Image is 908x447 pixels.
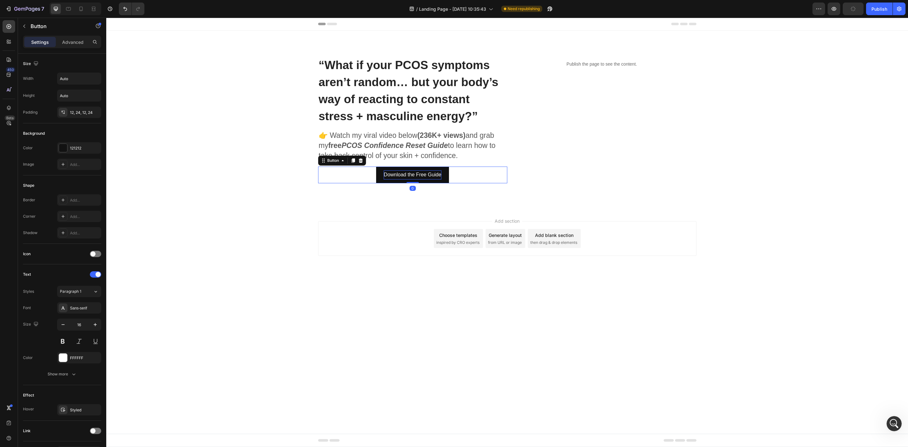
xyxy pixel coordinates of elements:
div: Add... [70,230,100,236]
strong: free [222,124,235,132]
div: Shadow [23,230,38,236]
button: <p>Download the Free Guide</p> [270,149,342,166]
p: 7 [41,5,44,13]
div: Size [23,60,40,68]
p: ⁠⁠⁠⁠⁠⁠⁠ [212,39,400,107]
div: Add blank section [429,214,467,221]
div: 121212 [70,145,100,151]
span: Add section [386,200,416,207]
div: Effect [23,392,34,398]
div: Padding [23,109,38,115]
div: 0 [303,168,310,173]
h2: Rich Text Editor. Editing area: main [212,38,401,108]
div: Rich Text Editor. Editing area: main [212,113,401,144]
strong: (236K+ views) [311,114,359,122]
div: Generate layout [382,214,416,221]
input: Auto [57,90,101,101]
span: / [416,6,418,12]
div: Styled [70,407,100,413]
div: Size [23,320,40,329]
span: then drag & drop elements [424,222,471,228]
div: Styles [23,289,34,294]
span: 👉 Watch my viral video below and grab my to learn how to take back control of your skin + confide... [212,114,389,142]
div: Width [23,76,33,81]
div: Image [23,162,34,167]
div: 450 [6,67,15,72]
div: Add... [70,162,100,168]
div: Shape [23,183,34,188]
iframe: Design area [106,18,908,447]
div: Button [220,140,234,146]
p: Advanced [62,39,84,45]
span: Paragraph 1 [60,289,81,294]
div: Choose templates [333,214,371,221]
p: Settings [31,39,49,45]
div: Background [23,131,45,136]
span: Need republishing [508,6,540,12]
span: Landing Page - [DATE] 10:35:43 [419,6,486,12]
div: Border [23,197,35,203]
p: Button [31,22,84,30]
button: Paragraph 1 [57,286,101,297]
div: Color [23,355,33,361]
span: “What if your PCOS symptoms aren’t random… but your body’s way of reacting to constant stress + m... [212,41,392,105]
div: Add... [70,197,100,203]
div: Add... [70,214,100,220]
button: Show more [23,368,101,380]
strong: PCOS Confidence Reset Guide [235,124,341,132]
p: Publish the page to see the content. [401,43,590,50]
div: Rich Text Editor. Editing area: main [277,153,335,162]
div: FFFFFF [70,355,100,361]
div: Font [23,305,31,311]
span: inspired by CRO experts [330,222,373,228]
div: Undo/Redo [119,3,144,15]
div: Icon [23,251,31,257]
div: Sans-serif [70,305,100,311]
iframe: Intercom live chat [887,416,902,431]
button: Publish [866,3,893,15]
div: Link [23,428,31,434]
div: Corner [23,214,36,219]
p: Download the Free Guide [277,153,335,162]
div: Height [23,93,35,98]
div: Publish [871,6,887,12]
div: 12, 24, 12, 24 [70,110,100,115]
div: Color [23,145,33,151]
div: Hover [23,406,34,412]
div: Show more [48,371,77,377]
div: Text [23,272,31,277]
div: Beta [5,115,15,121]
span: from URL or image [382,222,416,228]
button: 7 [3,3,47,15]
input: Auto [57,73,101,84]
